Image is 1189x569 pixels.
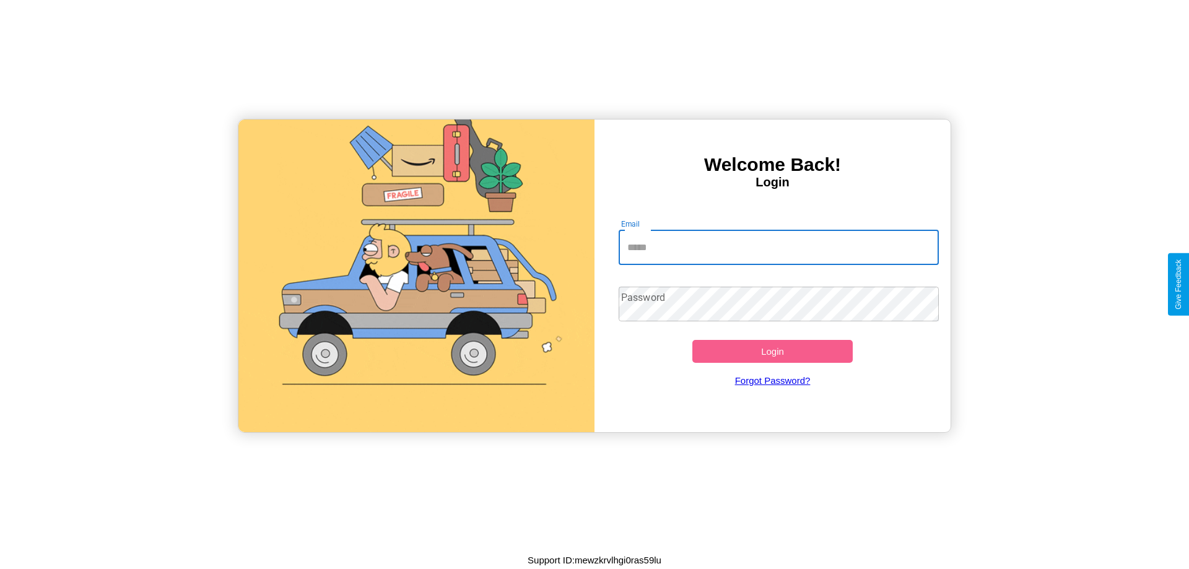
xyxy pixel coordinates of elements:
[238,119,594,432] img: gif
[594,154,951,175] h3: Welcome Back!
[692,340,853,363] button: Login
[528,552,661,568] p: Support ID: mewzkrvlhgi0ras59lu
[612,363,933,398] a: Forgot Password?
[1174,259,1183,310] div: Give Feedback
[594,175,951,189] h4: Login
[621,219,640,229] label: Email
